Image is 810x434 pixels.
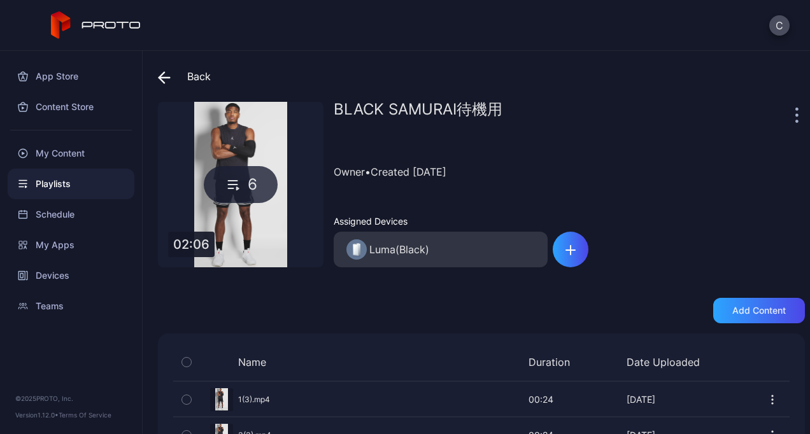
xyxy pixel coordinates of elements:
[8,230,134,260] a: My Apps
[200,356,495,368] div: Name
[732,305,786,316] div: Add content
[8,61,134,92] a: App Store
[529,356,592,368] div: Duration
[713,298,805,323] button: Add content
[8,92,134,122] a: Content Store
[8,291,134,321] a: Teams
[369,242,429,257] div: Luma(Black)
[158,61,211,92] div: Back
[59,411,111,419] a: Terms Of Service
[334,216,548,227] div: Assigned Devices
[8,260,134,291] a: Devices
[627,356,722,368] div: Date Uploaded
[8,138,134,169] a: My Content
[204,166,278,203] div: 6
[334,143,805,200] div: Owner • Created [DATE]
[15,411,59,419] span: Version 1.12.0 •
[15,393,127,403] div: © 2025 PROTO, Inc.
[8,199,134,230] a: Schedule
[8,169,134,199] a: Playlists
[769,15,790,36] button: C
[334,102,792,127] div: BLACK SAMURAI待機用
